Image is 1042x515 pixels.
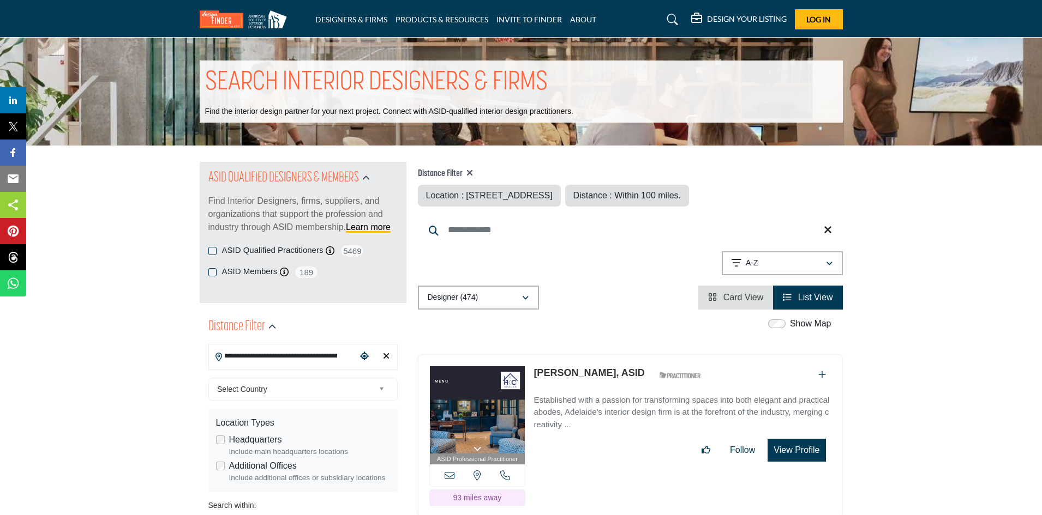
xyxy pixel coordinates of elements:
[378,345,394,368] div: Clear search location
[418,217,843,243] input: Search Keyword
[534,387,831,431] a: Established with a passion for transforming spaces into both elegant and practical abodes, Adelai...
[208,247,217,255] input: ASID Qualified Practitioners checkbox
[426,191,553,200] span: Location : [STREET_ADDRESS]
[573,191,681,200] span: Distance : Within 100 miles.
[691,13,787,26] div: DESIGN YOUR LISTING
[217,383,374,396] span: Select Country
[790,317,831,330] label: Show Map
[768,439,825,462] button: View Profile
[430,366,525,465] a: ASID Professional Practitioner
[222,244,324,257] label: ASID Qualified Practitioners
[200,10,292,28] img: Site Logo
[418,168,690,179] h4: Distance Filter
[806,15,831,24] span: Log In
[773,286,842,310] li: List View
[208,168,359,188] h2: ASID QUALIFIED DESIGNERS & MEMBERS
[229,446,390,457] div: Include main headquarters locations
[708,293,763,302] a: View Card
[205,106,573,117] p: Find the interior design partner for your next project. Connect with ASID-qualified interior desi...
[356,345,373,368] div: Choose your current location
[723,439,762,461] button: Follow
[430,366,525,453] img: Adelaide Mulry, ASID
[698,286,773,310] li: Card View
[229,472,390,483] div: Include additional offices or subsidiary locations
[534,394,831,431] p: Established with a passion for transforming spaces into both elegant and practical abodes, Adelai...
[205,66,548,100] h1: SEARCH INTERIOR DESIGNERS & FIRMS
[496,15,562,24] a: INVITE TO FINDER
[229,433,282,446] label: Headquarters
[655,368,704,382] img: ASID Qualified Practitioners Badge Icon
[396,15,488,24] a: PRODUCTS & RESOURCES
[722,251,843,275] button: A-Z
[746,258,758,269] p: A-Z
[795,9,843,29] button: Log In
[209,346,356,367] input: Search Location
[208,317,265,337] h2: Distance Filter
[229,459,297,472] label: Additional Offices
[818,370,826,379] a: Add To List
[707,14,787,24] h5: DESIGN YOUR LISTING
[534,366,644,380] p: Adelaide Mulry, ASID
[694,439,717,461] button: Like listing
[428,292,478,303] p: Designer (474)
[570,15,596,24] a: ABOUT
[783,293,833,302] a: View List
[222,265,278,278] label: ASID Members
[534,367,644,378] a: [PERSON_NAME], ASID
[315,15,387,24] a: DESIGNERS & FIRMS
[418,286,539,310] button: Designer (474)
[216,416,390,429] div: Location Types
[208,195,398,234] p: Find Interior Designers, firms, suppliers, and organizations that support the profession and indu...
[208,268,217,276] input: ASID Members checkbox
[346,222,391,232] a: Learn more
[294,265,319,279] span: 189
[798,293,833,302] span: List View
[208,500,398,511] div: Search within:
[453,493,502,502] span: 93 miles away
[340,244,364,258] span: 5469
[656,11,685,28] a: Search
[723,293,764,302] span: Card View
[437,455,518,464] span: ASID Professional Practitioner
